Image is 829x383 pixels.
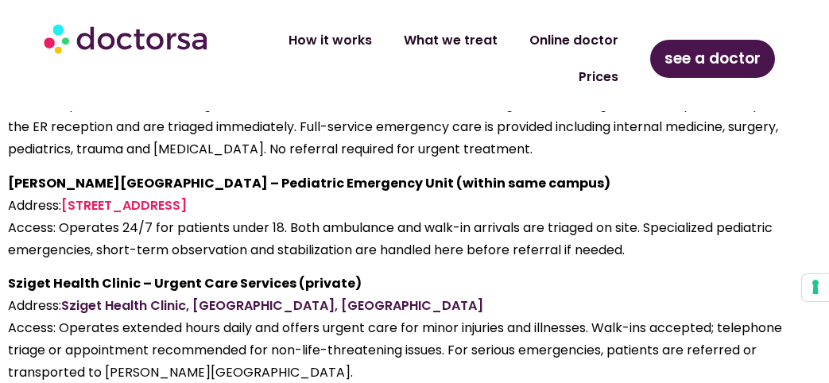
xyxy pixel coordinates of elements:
[8,172,821,261] p: Address: Access: Operates 24/7 for patients under 18. Both ambulance and walk-in arrivals are tri...
[8,174,610,192] strong: [PERSON_NAME][GEOGRAPHIC_DATA] – Pediatric Emergency Unit (within same campus)
[61,296,483,315] a: Sziget Health Clinic, [GEOGRAPHIC_DATA], [GEOGRAPHIC_DATA]
[650,40,775,78] a: see a doctor
[228,22,634,95] nav: Menu
[664,46,761,72] span: see a doctor
[61,196,187,215] a: [STREET_ADDRESS]
[513,22,634,59] a: Online doctor
[563,59,634,95] a: Prices
[8,274,362,292] strong: Sziget Health Clinic – Urgent Care Services (private)
[273,22,388,59] a: How it works
[802,274,829,301] button: Your consent preferences for tracking technologies
[388,22,513,59] a: What we treat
